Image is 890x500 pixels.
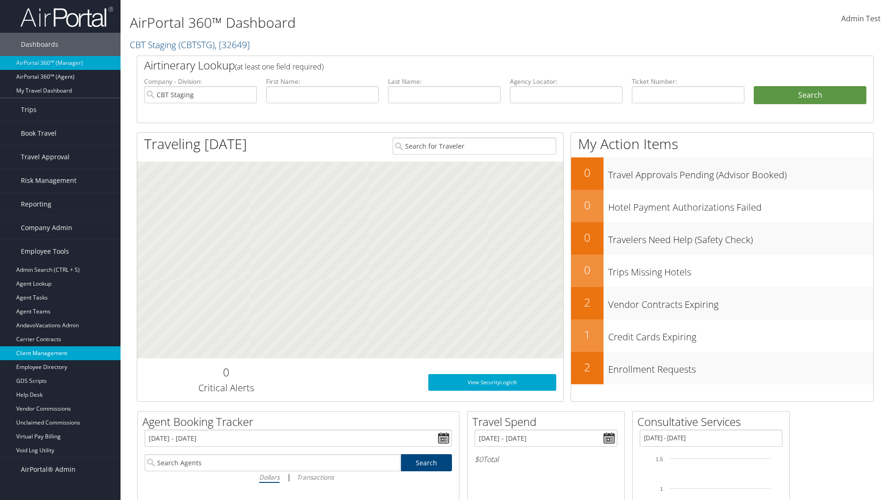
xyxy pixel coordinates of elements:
[571,157,873,190] a: 0Travel Approvals Pending (Advisor Booked)
[388,77,501,86] label: Last Name:
[571,255,873,287] a: 0Trips Missing Hotels
[571,287,873,319] a: 2Vendor Contracts Expiring
[215,38,250,51] span: , [ 32649 ]
[571,197,604,213] h2: 0
[21,216,72,239] span: Company Admin
[21,193,51,216] span: Reporting
[21,122,57,145] span: Book Travel
[21,458,76,481] span: AirPortal® Admin
[571,222,873,255] a: 0Travelers Need Help (Safety Check)
[144,77,257,86] label: Company - Division:
[571,327,604,343] h2: 1
[145,454,400,471] input: Search Agents
[428,374,556,391] a: View SecurityLogic®
[21,169,76,192] span: Risk Management
[608,196,873,214] h3: Hotel Payment Authorizations Failed
[608,229,873,246] h3: Travelers Need Help (Safety Check)
[144,381,308,394] h3: Critical Alerts
[660,486,663,492] tspan: 1
[130,13,630,32] h1: AirPortal 360™ Dashboard
[144,134,247,154] h1: Traveling [DATE]
[632,77,744,86] label: Ticket Number:
[21,240,69,263] span: Employee Tools
[571,230,604,245] h2: 0
[145,471,452,483] div: |
[608,326,873,344] h3: Credit Cards Expiring
[21,33,58,56] span: Dashboards
[393,137,556,155] input: Search for Traveler
[637,414,789,430] h2: Consultative Services
[754,86,866,105] button: Search
[130,38,250,51] a: CBT Staging
[297,473,334,481] i: Transactions
[510,77,623,86] label: Agency Locator:
[235,62,324,72] span: (at least one field required)
[571,134,873,154] h1: My Action Items
[475,454,483,464] span: $0
[266,77,379,86] label: First Name:
[144,57,805,73] h2: Airtinerary Lookup
[142,414,459,430] h2: Agent Booking Tracker
[259,473,280,481] i: Dollars
[608,261,873,279] h3: Trips Missing Hotels
[472,414,624,430] h2: Travel Spend
[841,5,881,33] a: Admin Test
[401,454,452,471] a: Search
[21,98,37,121] span: Trips
[178,38,215,51] span: ( CBTSTG )
[20,6,113,28] img: airportal-logo.png
[608,358,873,376] h3: Enrollment Requests
[144,364,308,380] h2: 0
[571,352,873,384] a: 2Enrollment Requests
[841,13,881,24] span: Admin Test
[571,262,604,278] h2: 0
[608,164,873,181] h3: Travel Approvals Pending (Advisor Booked)
[608,294,873,311] h3: Vendor Contracts Expiring
[571,359,604,375] h2: 2
[475,454,617,464] h6: Total
[21,145,70,169] span: Travel Approval
[571,294,604,310] h2: 2
[656,456,663,462] tspan: 1.5
[571,165,604,181] h2: 0
[571,190,873,222] a: 0Hotel Payment Authorizations Failed
[571,319,873,352] a: 1Credit Cards Expiring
